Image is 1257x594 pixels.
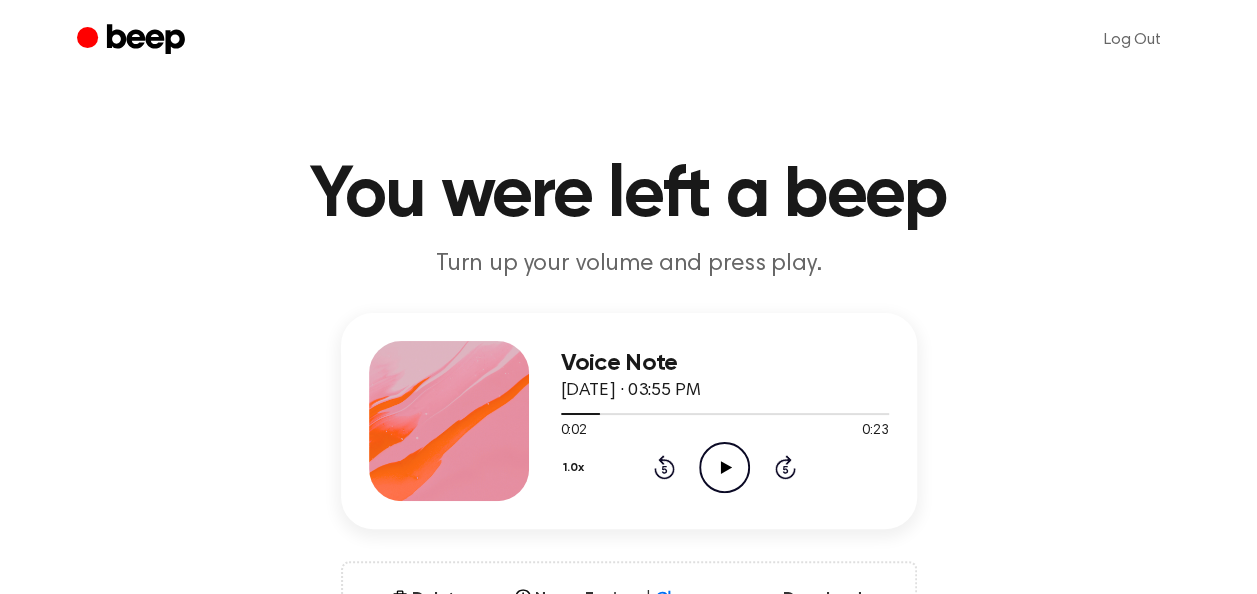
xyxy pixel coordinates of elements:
[77,21,190,60] a: Beep
[1084,16,1181,64] a: Log Out
[561,451,592,485] button: 1.0x
[117,160,1141,232] h1: You were left a beep
[561,421,587,442] span: 0:02
[561,382,701,400] span: [DATE] · 03:55 PM
[862,421,888,442] span: 0:23
[561,350,889,377] h3: Voice Note
[245,248,1013,281] p: Turn up your volume and press play.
